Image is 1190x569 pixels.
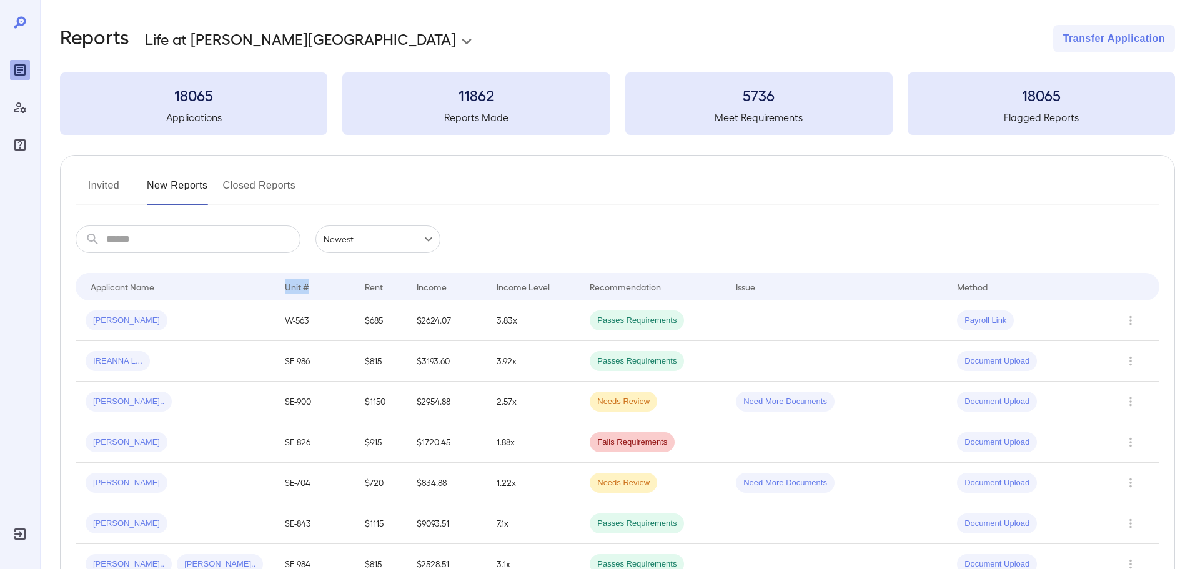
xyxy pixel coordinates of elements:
span: Need More Documents [736,396,835,408]
button: New Reports [147,176,208,205]
summary: 18065Applications11862Reports Made5736Meet Requirements18065Flagged Reports [60,72,1175,135]
button: Row Actions [1121,513,1141,533]
h3: 18065 [908,85,1175,105]
td: $3193.60 [407,341,487,382]
div: Manage Users [10,97,30,117]
div: Income [417,279,447,294]
span: Needs Review [590,477,657,489]
td: 2.57x [487,382,580,422]
td: 3.92x [487,341,580,382]
div: Log Out [10,524,30,544]
span: Document Upload [957,396,1037,408]
span: [PERSON_NAME] [86,315,167,327]
p: Life at [PERSON_NAME][GEOGRAPHIC_DATA] [145,29,456,49]
td: SE-826 [275,422,355,463]
span: [PERSON_NAME] [86,437,167,448]
h5: Applications [60,110,327,125]
div: Newest [315,225,440,253]
td: $720 [355,463,407,503]
td: SE-986 [275,341,355,382]
div: Unit # [285,279,309,294]
div: Recommendation [590,279,661,294]
div: Income Level [497,279,550,294]
td: $685 [355,300,407,341]
span: Document Upload [957,355,1037,367]
td: 1.88x [487,422,580,463]
span: Document Upload [957,477,1037,489]
td: W-563 [275,300,355,341]
td: 3.83x [487,300,580,341]
button: Row Actions [1121,432,1141,452]
td: SE-704 [275,463,355,503]
span: [PERSON_NAME] [86,518,167,530]
h3: 18065 [60,85,327,105]
button: Row Actions [1121,351,1141,371]
h3: 11862 [342,85,610,105]
div: Rent [365,279,385,294]
button: Row Actions [1121,310,1141,330]
h2: Reports [60,25,129,52]
td: $9093.51 [407,503,487,544]
span: Passes Requirements [590,315,684,327]
td: 7.1x [487,503,580,544]
h5: Reports Made [342,110,610,125]
td: $1720.45 [407,422,487,463]
td: 1.22x [487,463,580,503]
td: $834.88 [407,463,487,503]
td: $1115 [355,503,407,544]
span: Passes Requirements [590,355,684,367]
span: Document Upload [957,518,1037,530]
span: [PERSON_NAME] [86,477,167,489]
button: Invited [76,176,132,205]
div: Reports [10,60,30,80]
td: SE-900 [275,382,355,422]
div: FAQ [10,135,30,155]
td: $915 [355,422,407,463]
span: Need More Documents [736,477,835,489]
td: $2624.07 [407,300,487,341]
td: $1150 [355,382,407,422]
span: Payroll Link [957,315,1014,327]
h5: Meet Requirements [625,110,893,125]
div: Issue [736,279,756,294]
span: Fails Requirements [590,437,675,448]
h3: 5736 [625,85,893,105]
span: Document Upload [957,437,1037,448]
span: IREANNA L... [86,355,150,367]
button: Closed Reports [223,176,296,205]
div: Method [957,279,988,294]
span: Needs Review [590,396,657,408]
td: $815 [355,341,407,382]
button: Row Actions [1121,392,1141,412]
span: [PERSON_NAME].. [86,396,172,408]
button: Row Actions [1121,473,1141,493]
span: Passes Requirements [590,518,684,530]
div: Applicant Name [91,279,154,294]
h5: Flagged Reports [908,110,1175,125]
button: Transfer Application [1053,25,1175,52]
td: SE-843 [275,503,355,544]
td: $2954.88 [407,382,487,422]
